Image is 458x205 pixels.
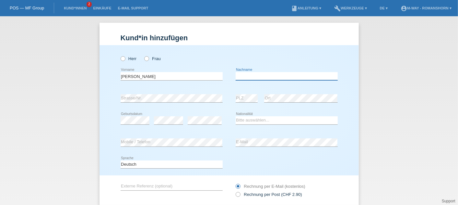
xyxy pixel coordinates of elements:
[377,6,391,10] a: DE ▾
[442,199,455,203] a: Support
[115,6,152,10] a: E-Mail Support
[121,56,137,61] label: Herr
[121,56,125,60] input: Herr
[236,192,302,197] label: Rechnung per Post (CHF 2.90)
[331,6,370,10] a: buildWerkzeuge ▾
[144,56,148,60] input: Frau
[288,6,324,10] a: bookAnleitung ▾
[334,5,341,12] i: build
[144,56,161,61] label: Frau
[401,5,407,12] i: account_circle
[61,6,90,10] a: Kund*innen
[236,184,240,192] input: Rechnung per E-Mail (kostenlos)
[291,5,298,12] i: book
[397,6,455,10] a: account_circlem-way - Romanshorn ▾
[236,192,240,200] input: Rechnung per Post (CHF 2.90)
[121,34,338,42] h1: Kund*in hinzufügen
[10,6,44,10] a: POS — MF Group
[236,184,305,189] label: Rechnung per E-Mail (kostenlos)
[87,2,92,7] span: 2
[90,6,114,10] a: Einkäufe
